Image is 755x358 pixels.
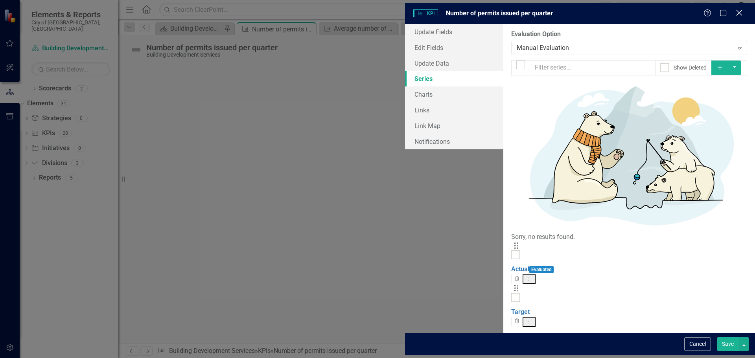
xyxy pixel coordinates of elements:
a: Series [405,71,503,86]
input: Filter series... [530,60,656,75]
div: Show Deleted [674,64,707,72]
a: Charts [405,86,503,102]
a: Link Map [405,118,503,134]
span: Evaluated [529,266,554,273]
a: Notifications [405,134,503,149]
img: No results found [511,75,747,233]
button: Cancel [684,337,711,351]
label: Evaluation Option [511,30,747,39]
a: Actual [511,265,529,273]
span: Number of permits issued per quarter [446,9,553,17]
span: KPI [413,9,438,17]
a: Links [405,102,503,118]
div: Manual Evaluation [517,43,733,52]
a: Update Fields [405,24,503,40]
a: Edit Fields [405,40,503,55]
button: Save [717,337,739,351]
div: Sorry, no results found. [511,233,747,242]
a: Update Data [405,55,503,71]
a: Target [511,308,530,316]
